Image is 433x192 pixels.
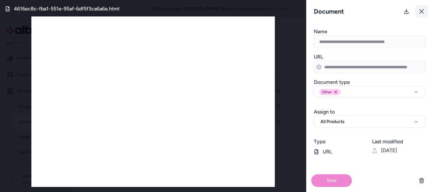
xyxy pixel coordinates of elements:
h3: URL [314,53,425,61]
p: URL [314,148,367,156]
h3: 4616ec8c-fba1-551e-95af-6df5f3ca6a6e.html [14,5,120,13]
h3: Type [314,138,367,146]
button: OtherRemove other option [314,86,425,98]
h3: Document type [314,78,425,86]
button: Remove other option [333,90,338,95]
label: Assign to [314,109,335,115]
div: Other [319,89,341,95]
span: All Products [320,119,345,125]
h3: Document [311,7,346,16]
span: [DATE] [381,147,397,154]
h3: Name [314,28,425,35]
h3: Last modified [372,138,425,146]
